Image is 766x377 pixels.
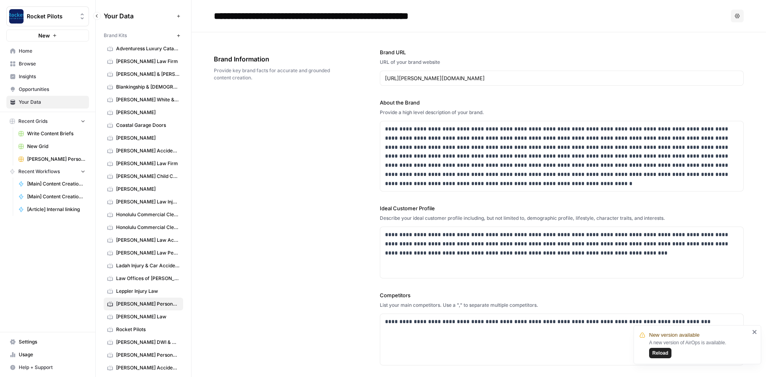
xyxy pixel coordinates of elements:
div: Provide a high level description of your brand. [380,109,744,116]
span: [PERSON_NAME] [116,186,180,193]
span: [PERSON_NAME] DWI & Criminal Defense Lawyers [116,339,180,346]
button: close [752,329,758,335]
button: Workspace: Rocket Pilots [6,6,89,26]
span: Rocket Pilots [27,12,75,20]
a: Honolulu Commercial Cleaning [104,208,183,221]
span: Ladah Injury & Car Accident Lawyers [GEOGRAPHIC_DATA] [116,262,180,269]
span: Reload [652,349,668,357]
span: Recent Grids [18,118,47,125]
label: Brand URL [380,48,744,56]
span: Blankingship & [DEMOGRAPHIC_DATA] [116,83,180,91]
a: [PERSON_NAME] Law Injury & Car Accident Lawyers [104,195,183,208]
span: New [38,32,50,39]
button: New [6,30,89,41]
a: Insights [6,70,89,83]
a: [PERSON_NAME] White & [PERSON_NAME] [104,93,183,106]
a: [PERSON_NAME] DWI & Criminal Defense Lawyers [104,336,183,349]
a: [PERSON_NAME] Law [104,310,183,323]
span: [PERSON_NAME] Law Firm [116,58,180,65]
span: [PERSON_NAME] Personal Injury and Car Accident Lawyers [27,156,85,163]
label: Ideal Customer Profile [380,204,744,212]
a: Write Content Briefs [15,127,89,140]
span: [Main] Content Creation Brief [27,180,85,188]
a: Honolulu Commercial Cleaning [104,221,183,234]
a: [Main] Content Creation Brief [15,178,89,190]
span: New Grid [27,143,85,150]
a: Your Data [6,96,89,109]
span: Browse [19,60,85,67]
span: Adventuress Luxury Catamaran [116,45,180,52]
span: Help + Support [19,364,85,371]
a: [Main] Content Creation Article [15,190,89,203]
a: Adventuress Luxury Catamaran [104,42,183,55]
label: About the Brand [380,99,744,107]
span: Brand Kits [104,32,127,39]
span: Rocket Pilots [116,326,180,333]
a: [PERSON_NAME] Accident Attorneys [104,361,183,374]
img: Rocket Pilots Logo [9,9,24,24]
span: [PERSON_NAME] Law Personal Injury & Car Accident Lawyer [116,249,180,257]
span: Brand Information [214,54,335,64]
a: Home [6,45,89,57]
span: Law Offices of [PERSON_NAME] [116,275,180,282]
a: [PERSON_NAME] Accident Attorneys [104,144,183,157]
a: [PERSON_NAME] Law Firm [104,157,183,170]
a: [PERSON_NAME] Personal Injury and Car Accident Lawyers [104,298,183,310]
span: Settings [19,338,85,345]
label: Competitors [380,291,744,299]
a: Settings [6,336,89,348]
div: A new version of AirOps is available. [649,339,750,358]
span: Opportunities [19,86,85,93]
span: [PERSON_NAME] Personal Injury & Car Accident Lawyer [116,351,180,359]
span: [PERSON_NAME] Accident Attorneys [116,147,180,154]
div: URL of your brand website [380,59,744,66]
a: New Grid [15,140,89,153]
span: [Main] Content Creation Article [27,193,85,200]
a: [PERSON_NAME] Law Accident Attorneys [104,234,183,247]
span: [Article] Internal linking [27,206,85,213]
span: Write Content Briefs [27,130,85,137]
a: [PERSON_NAME] Law Personal Injury & Car Accident Lawyer [104,247,183,259]
a: Rocket Pilots [104,323,183,336]
a: [PERSON_NAME] Personal Injury and Car Accident Lawyers [15,153,89,166]
span: Coastal Garage Doors [116,122,180,129]
span: Usage [19,351,85,358]
span: Your Data [19,99,85,106]
a: [PERSON_NAME] Child Custody & Divorce Attorneys [104,170,183,183]
span: [PERSON_NAME] Law [116,313,180,320]
span: [PERSON_NAME] Law Injury & Car Accident Lawyers [116,198,180,205]
span: Insights [19,73,85,80]
button: Recent Grids [6,115,89,127]
a: Ladah Injury & Car Accident Lawyers [GEOGRAPHIC_DATA] [104,259,183,272]
span: [PERSON_NAME] [116,109,180,116]
span: [PERSON_NAME] & [PERSON_NAME] [US_STATE] Car Accident Lawyers [116,71,180,78]
a: Opportunities [6,83,89,96]
a: [PERSON_NAME] Personal Injury & Car Accident Lawyer [104,349,183,361]
span: [PERSON_NAME] Child Custody & Divorce Attorneys [116,173,180,180]
span: [PERSON_NAME] Law Accident Attorneys [116,237,180,244]
span: Honolulu Commercial Cleaning [116,211,180,218]
span: Honolulu Commercial Cleaning [116,224,180,231]
a: [Article] Internal linking [15,203,89,216]
span: Your Data [104,11,174,21]
span: Leppler Injury Law [116,288,180,295]
a: Browse [6,57,89,70]
button: Reload [649,348,671,358]
a: Law Offices of [PERSON_NAME] [104,272,183,285]
input: www.sundaysoccer.com [385,74,738,82]
a: [PERSON_NAME] [104,132,183,144]
button: Help + Support [6,361,89,374]
span: Home [19,47,85,55]
span: [PERSON_NAME] Accident Attorneys [116,364,180,371]
span: [PERSON_NAME] Personal Injury and Car Accident Lawyers [116,300,180,308]
a: Usage [6,348,89,361]
a: Leppler Injury Law [104,285,183,298]
span: [PERSON_NAME] Law Firm [116,160,180,167]
span: New version available [649,331,699,339]
a: Coastal Garage Doors [104,119,183,132]
a: [PERSON_NAME] Law Firm [104,55,183,68]
span: Recent Workflows [18,168,60,175]
a: [PERSON_NAME] [104,106,183,119]
button: Recent Workflows [6,166,89,178]
a: [PERSON_NAME] [104,183,183,195]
